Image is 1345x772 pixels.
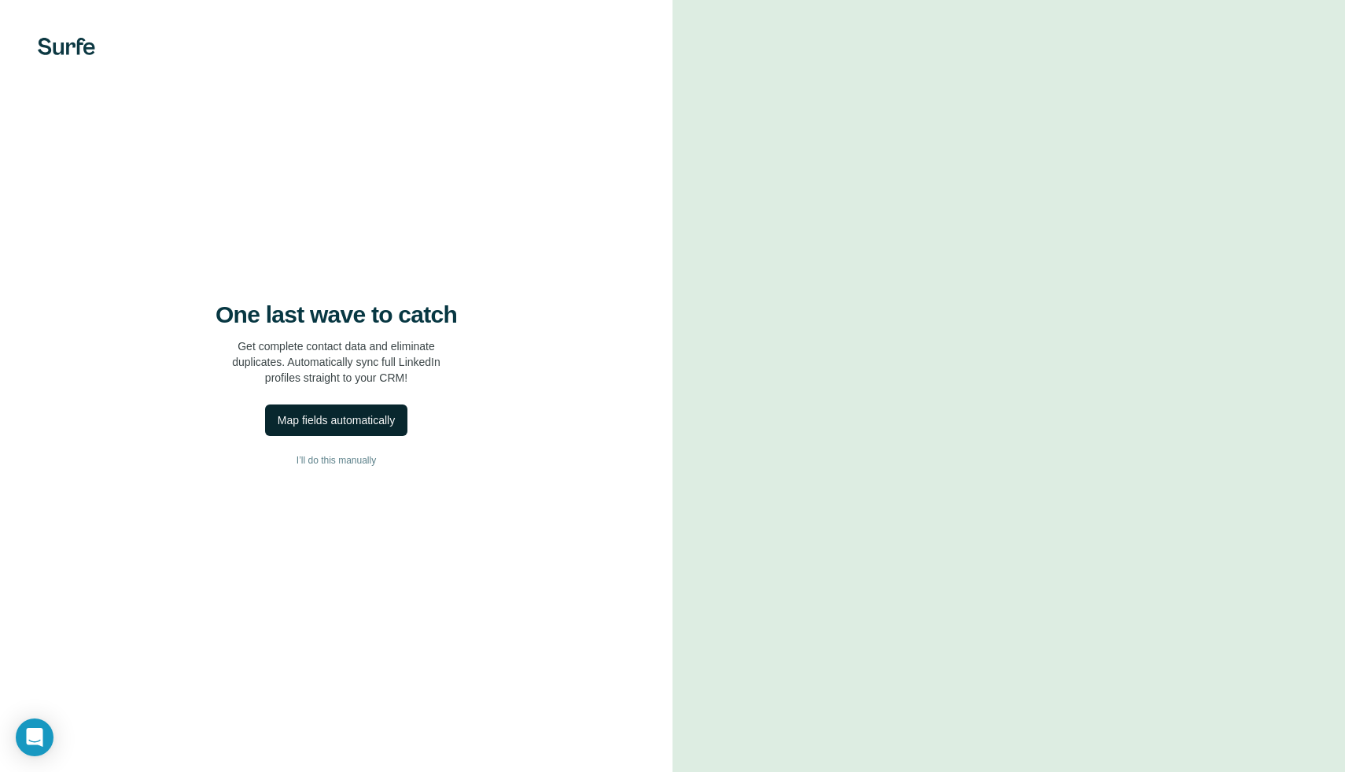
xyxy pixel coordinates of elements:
[216,301,457,329] h4: One last wave to catch
[38,38,95,55] img: Surfe's logo
[265,404,407,436] button: Map fields automatically
[16,718,53,756] div: Open Intercom Messenger
[278,412,395,428] div: Map fields automatically
[31,449,641,472] button: I’ll do this manually
[297,453,376,467] span: I’ll do this manually
[232,338,440,386] p: Get complete contact data and eliminate duplicates. Automatically sync full LinkedIn profiles str...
